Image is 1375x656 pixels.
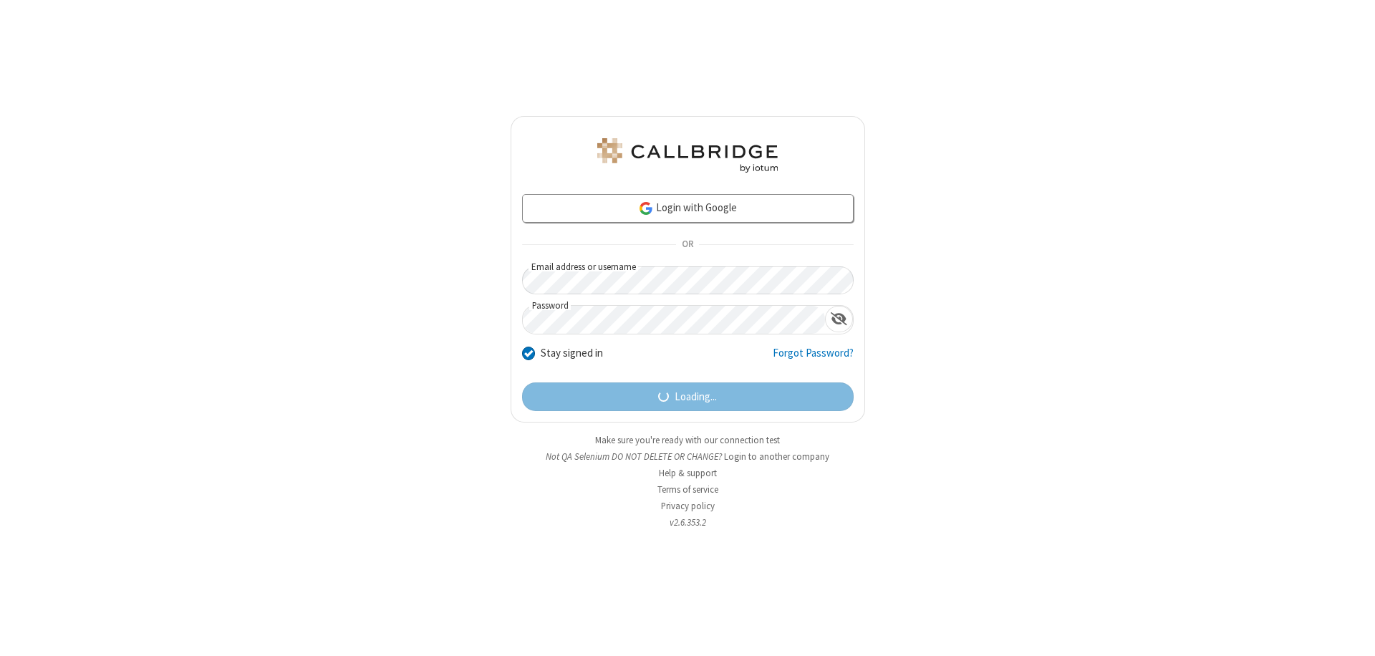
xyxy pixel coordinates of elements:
img: google-icon.png [638,201,654,216]
li: Not QA Selenium DO NOT DELETE OR CHANGE? [511,450,865,463]
button: Login to another company [724,450,829,463]
input: Email address or username [522,266,854,294]
a: Login with Google [522,194,854,223]
span: OR [676,235,699,255]
div: Show password [825,306,853,332]
input: Password [523,306,825,334]
a: Make sure you're ready with our connection test [595,434,780,446]
button: Loading... [522,382,854,411]
li: v2.6.353.2 [511,516,865,529]
label: Stay signed in [541,345,603,362]
span: Loading... [675,389,717,405]
a: Privacy policy [661,500,715,512]
img: QA Selenium DO NOT DELETE OR CHANGE [594,138,781,173]
a: Help & support [659,467,717,479]
a: Forgot Password? [773,345,854,372]
a: Terms of service [657,483,718,496]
